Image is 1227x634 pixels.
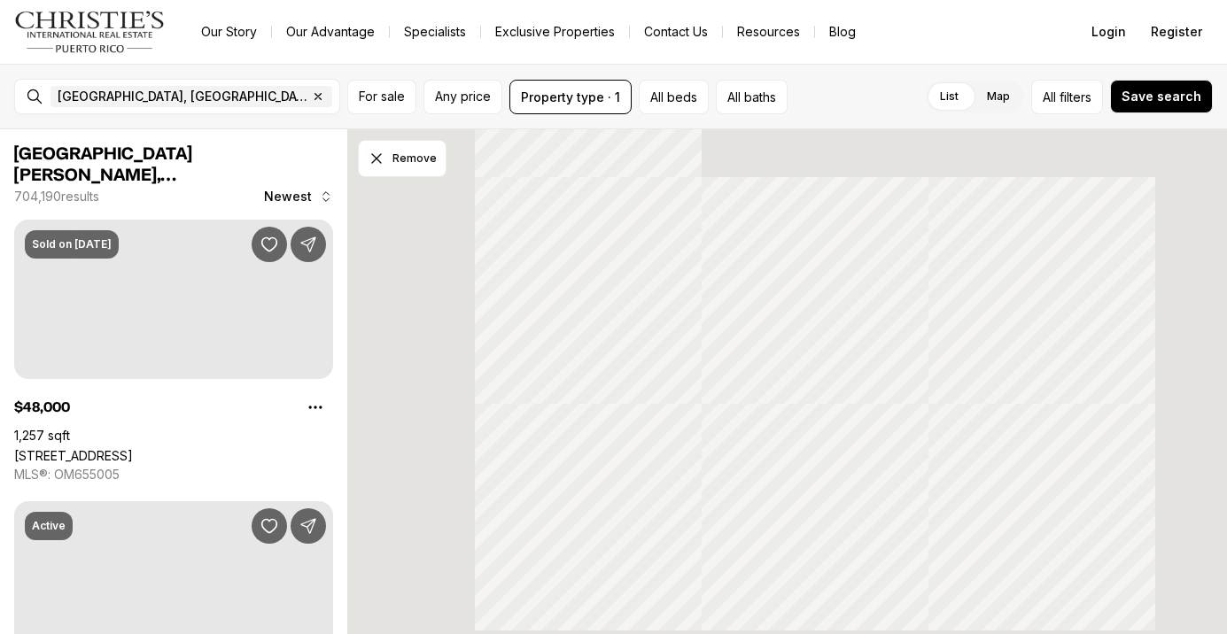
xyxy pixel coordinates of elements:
[252,227,287,262] button: Save Property: 101 SILVER SPRINGS BOULEVARD #103
[1060,88,1091,106] span: filters
[298,390,333,425] button: Property options
[390,19,480,44] a: Specialists
[723,19,814,44] a: Resources
[435,89,491,104] span: Any price
[1081,14,1137,50] button: Login
[32,237,112,251] p: Sold on [DATE]
[1140,14,1213,50] button: Register
[14,448,133,463] a: 101 SILVER SPRINGS BOULEVARD #103, OCALA FL, 34470
[1031,80,1103,114] button: Allfilters
[1151,25,1202,39] span: Register
[32,519,66,533] p: Active
[1043,88,1056,106] span: All
[347,80,416,114] button: For sale
[272,19,389,44] a: Our Advantage
[187,19,271,44] a: Our Story
[423,80,502,114] button: Any price
[716,80,788,114] button: All baths
[1091,25,1126,39] span: Login
[14,11,166,53] img: logo
[359,89,405,104] span: For sale
[14,189,99,204] p: 704,190 results
[358,140,447,177] button: Dismiss drawing
[509,80,632,114] button: Property type · 1
[264,189,312,204] span: Newest
[639,80,709,114] button: All beds
[1122,89,1201,104] span: Save search
[14,145,295,227] span: [GEOGRAPHIC_DATA][PERSON_NAME], [GEOGRAPHIC_DATA] Commercial Properties for Sale
[253,179,344,214] button: Newest
[815,19,870,44] a: Blog
[973,81,1024,112] label: Map
[481,19,629,44] a: Exclusive Properties
[1110,80,1213,113] button: Save search
[630,19,722,44] button: Contact Us
[252,508,287,544] button: Save Property: 412 E STATE ROAD 44
[926,81,973,112] label: List
[58,89,307,104] span: [GEOGRAPHIC_DATA], [GEOGRAPHIC_DATA], [GEOGRAPHIC_DATA]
